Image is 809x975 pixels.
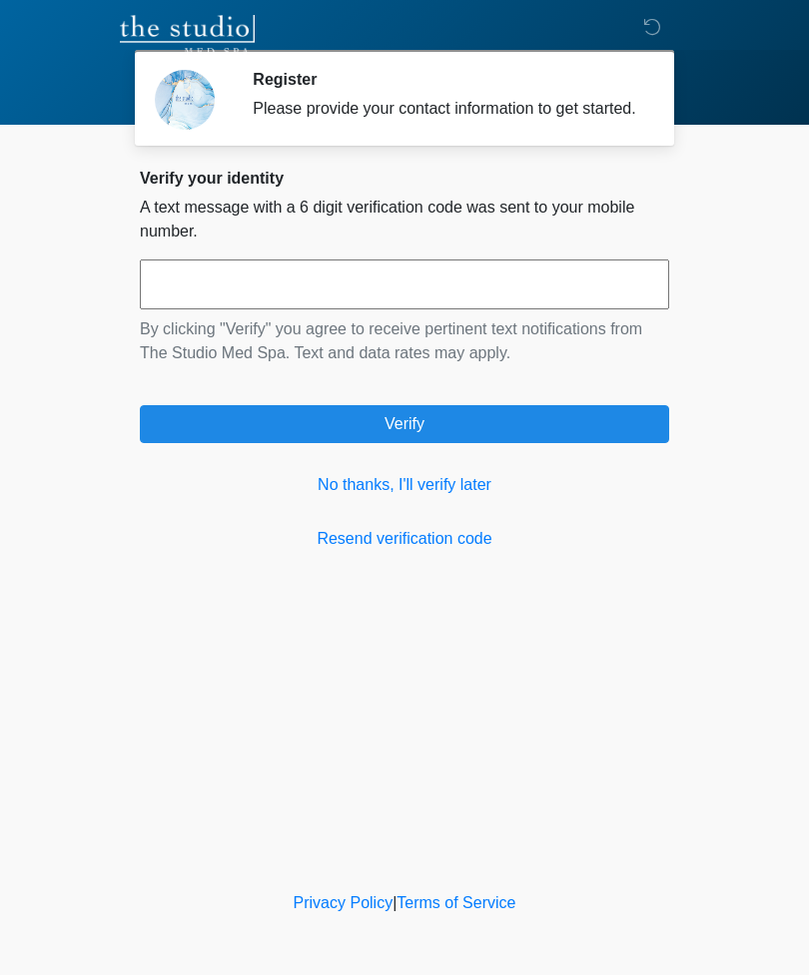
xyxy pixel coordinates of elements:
[120,15,255,55] img: The Studio Med Spa Logo
[294,894,394,911] a: Privacy Policy
[397,894,515,911] a: Terms of Service
[140,527,669,551] a: Resend verification code
[140,196,669,244] p: A text message with a 6 digit verification code was sent to your mobile number.
[140,473,669,497] a: No thanks, I'll verify later
[253,97,639,121] div: Please provide your contact information to get started.
[140,169,669,188] h2: Verify your identity
[155,70,215,130] img: Agent Avatar
[140,317,669,365] p: By clicking "Verify" you agree to receive pertinent text notifications from The Studio Med Spa. T...
[253,70,639,89] h2: Register
[140,405,669,443] button: Verify
[393,894,397,911] a: |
